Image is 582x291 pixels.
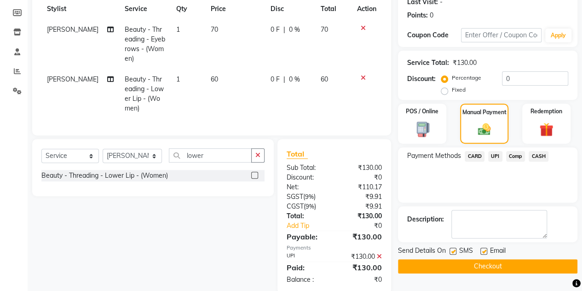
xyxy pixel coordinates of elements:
[490,246,506,257] span: Email
[280,182,334,192] div: Net:
[407,151,461,161] span: Payment Methods
[287,202,304,210] span: CGST
[125,75,164,112] span: Beauty - Threading - Lower Lip - (Women)
[452,74,481,82] label: Percentage
[305,193,314,200] span: 9%
[334,262,389,273] div: ₹130.00
[280,252,334,262] div: UPI
[461,28,542,42] input: Enter Offer / Coupon Code
[287,244,382,252] div: Payments
[176,75,180,83] span: 1
[430,11,433,20] div: 0
[283,75,285,84] span: |
[474,122,495,137] img: _cash.svg
[462,108,507,116] label: Manual Payment
[411,121,433,138] img: _pos-terminal.svg
[280,262,334,273] div: Paid:
[334,275,389,285] div: ₹0
[406,107,438,116] label: POS / Online
[459,246,473,257] span: SMS
[271,25,280,35] span: 0 F
[334,182,389,192] div: ₹110.17
[280,275,334,285] div: Balance :
[334,173,389,182] div: ₹0
[453,58,477,68] div: ₹130.00
[334,202,389,211] div: ₹9.91
[407,58,449,68] div: Service Total:
[334,231,389,242] div: ₹130.00
[529,151,548,162] span: CASH
[407,74,436,84] div: Discount:
[530,107,562,116] label: Redemption
[465,151,484,162] span: CARD
[211,75,218,83] span: 60
[176,25,180,34] span: 1
[452,86,466,94] label: Fixed
[305,203,314,210] span: 9%
[283,25,285,35] span: |
[334,163,389,173] div: ₹130.00
[289,25,300,35] span: 0 %
[280,231,334,242] div: Payable:
[271,75,280,84] span: 0 F
[535,121,558,138] img: _gift.svg
[398,259,577,274] button: Checkout
[407,11,428,20] div: Points:
[334,192,389,202] div: ₹9.91
[407,215,444,224] div: Description:
[488,151,502,162] span: UPI
[343,221,389,231] div: ₹0
[545,29,571,42] button: Apply
[334,211,389,221] div: ₹130.00
[280,192,334,202] div: ( )
[280,163,334,173] div: Sub Total:
[280,173,334,182] div: Discount:
[287,192,303,201] span: SGST
[280,211,334,221] div: Total:
[280,221,343,231] a: Add Tip
[407,30,461,40] div: Coupon Code
[398,246,446,257] span: Send Details On
[320,25,328,34] span: 70
[125,25,165,63] span: Beauty - Threading - Eyebrows - (Women)
[169,148,252,163] input: Search or Scan
[334,252,389,262] div: ₹130.00
[506,151,525,162] span: Comp
[47,75,98,83] span: [PERSON_NAME]
[287,149,308,159] span: Total
[47,25,98,34] span: [PERSON_NAME]
[289,75,300,84] span: 0 %
[211,25,218,34] span: 70
[41,171,168,180] div: Beauty - Threading - Lower Lip - (Women)
[320,75,328,83] span: 60
[280,202,334,211] div: ( )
